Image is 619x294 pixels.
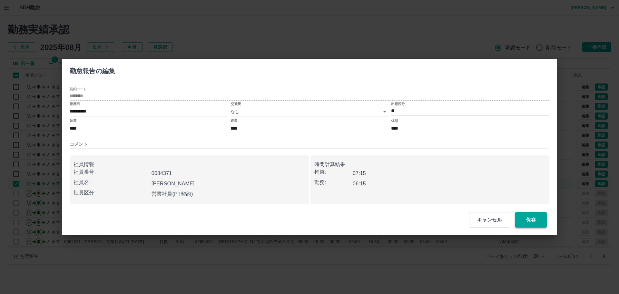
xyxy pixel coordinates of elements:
[152,191,193,197] b: 営業社員(PT契約)
[469,212,510,228] button: キャンセル
[231,101,241,106] label: 交通費
[70,86,87,91] label: 契約コード
[152,171,172,176] b: 0084371
[74,179,149,186] p: 社員名:
[515,212,547,228] button: 保存
[314,168,353,176] p: 拘束:
[391,101,405,106] label: 出勤区分
[74,168,149,176] p: 社員番号:
[62,59,123,81] h2: 勤怠報告の編集
[70,101,80,106] label: 勤務日
[314,161,546,168] p: 時間計算結果
[391,118,398,123] label: 休憩
[353,171,366,176] b: 07:15
[231,118,237,123] label: 終業
[70,118,76,123] label: 始業
[353,181,366,186] b: 06:15
[314,179,353,186] p: 勤務:
[74,189,149,197] p: 社員区分:
[231,107,389,116] div: なし
[152,181,195,186] b: [PERSON_NAME]
[74,161,305,168] p: 社員情報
